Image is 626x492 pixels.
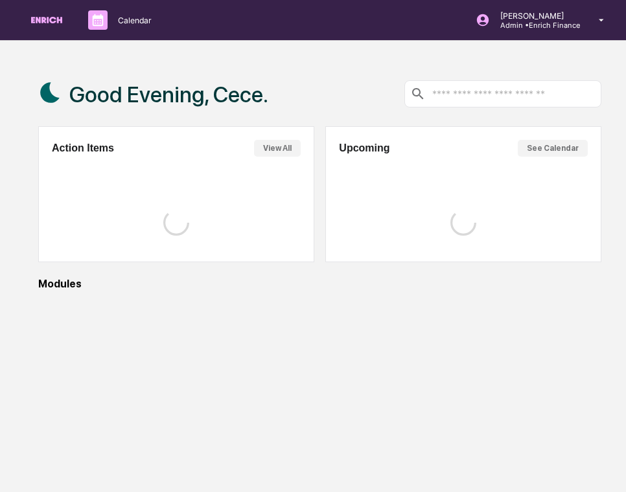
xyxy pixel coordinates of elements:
p: [PERSON_NAME] [490,11,580,21]
div: Modules [38,278,601,290]
img: logo [31,17,62,24]
h2: Action Items [52,142,114,154]
p: Calendar [108,16,158,25]
h2: Upcoming [339,142,389,154]
p: Admin • Enrich Finance [490,21,580,30]
button: See Calendar [518,140,588,157]
button: View All [254,140,301,157]
h1: Good Evening, Cece. [69,82,268,107]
